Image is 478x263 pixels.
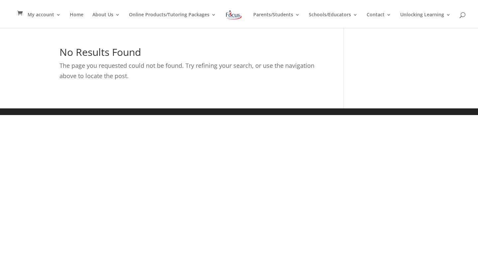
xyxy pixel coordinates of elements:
a: My account [28,12,61,28]
a: About Us [92,12,120,28]
p: The page you requested could not be found. Try refining your search, or use the navigation above ... [60,61,324,81]
a: Home [70,12,83,28]
a: Online Products/Tutoring Packages [129,12,216,28]
a: Schools/Educators [309,12,358,28]
img: Focus on Learning [225,9,242,21]
a: Parents/Students [253,12,300,28]
a: Unlocking Learning [400,12,451,28]
h1: No Results Found [60,47,324,61]
a: Contact [367,12,391,28]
